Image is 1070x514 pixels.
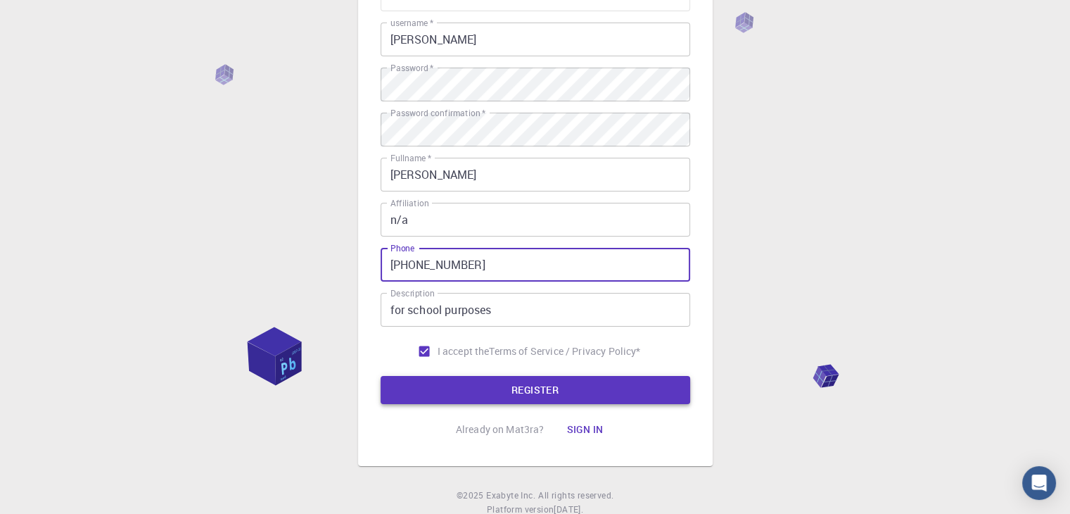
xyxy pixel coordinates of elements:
[1022,466,1056,500] div: Open Intercom Messenger
[390,197,428,209] label: Affiliation
[456,422,544,437] p: Already on Mat3ra?
[390,152,431,164] label: Fullname
[538,489,613,503] span: All rights reserved.
[381,376,690,404] button: REGISTER
[390,242,414,254] label: Phone
[457,489,486,503] span: © 2025
[390,62,433,74] label: Password
[390,287,435,299] label: Description
[486,489,535,503] a: Exabyte Inc.
[555,415,614,444] button: Sign in
[390,17,433,29] label: username
[438,344,490,358] span: I accept the
[489,344,640,358] a: Terms of Service / Privacy Policy*
[486,489,535,501] span: Exabyte Inc.
[390,107,485,119] label: Password confirmation
[489,344,640,358] p: Terms of Service / Privacy Policy *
